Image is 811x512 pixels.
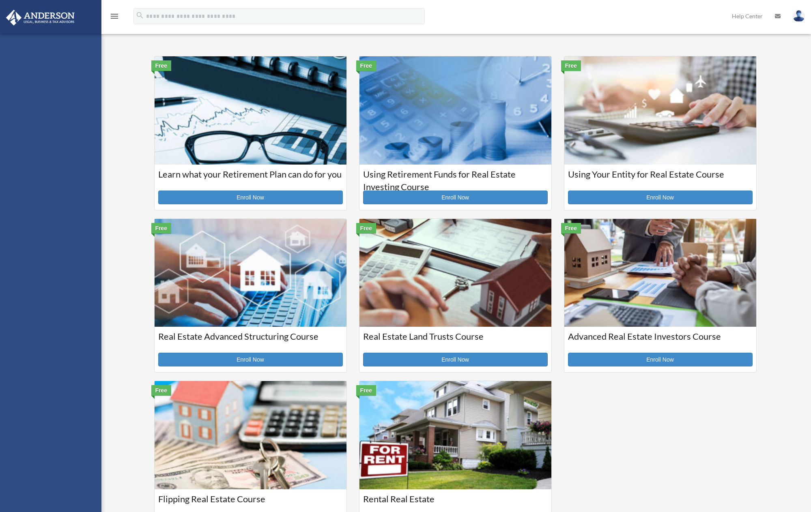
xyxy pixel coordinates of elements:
h3: Real Estate Advanced Structuring Course [158,330,343,351]
a: Enroll Now [363,191,548,204]
h3: Real Estate Land Trusts Course [363,330,548,351]
i: menu [110,11,119,21]
h3: Advanced Real Estate Investors Course [568,330,753,351]
h3: Using Retirement Funds for Real Estate Investing Course [363,168,548,189]
div: Free [561,223,581,234]
h3: Learn what your Retirement Plan can do for you [158,168,343,189]
a: Enroll Now [363,353,548,366]
a: Enroll Now [568,353,753,366]
h3: Using Your Entity for Real Estate Course [568,168,753,189]
a: Enroll Now [158,353,343,366]
a: Enroll Now [158,191,343,204]
a: menu [110,14,119,21]
div: Free [561,60,581,71]
a: Enroll Now [568,191,753,204]
div: Free [356,223,376,234]
img: User Pic [793,10,805,22]
i: search [136,11,144,20]
div: Free [151,385,172,396]
div: Free [151,223,172,234]
div: Free [356,385,376,396]
div: Free [151,60,172,71]
div: Free [356,60,376,71]
img: Anderson Advisors Platinum Portal [4,10,77,26]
